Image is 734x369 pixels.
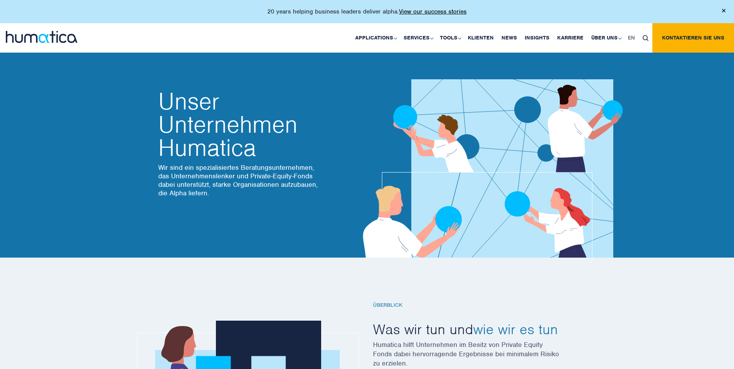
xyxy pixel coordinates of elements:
a: View our success stories [399,8,467,15]
img: logo [6,31,77,43]
a: Insights [521,23,553,53]
span: wie wir es tun [473,320,558,338]
img: search_icon [643,35,648,41]
a: Über uns [587,23,624,53]
img: about_banner1 [340,34,644,258]
a: Karriere [553,23,587,53]
a: Klienten [464,23,498,53]
h2: Humatica [158,90,325,159]
a: Services [400,23,436,53]
a: Kontaktieren Sie uns [652,23,734,53]
a: Tools [436,23,464,53]
a: Applications [351,23,400,53]
h6: Überblick [373,302,582,309]
h2: Was wir tun und [373,320,582,338]
span: EN [628,34,635,41]
a: EN [624,23,639,53]
a: News [498,23,521,53]
p: Wir sind ein spezialisiertes Beratungsunternehmen, das Unternehmenslenker und Private-Equity-Fond... [158,163,325,197]
p: 20 years helping business leaders deliver alpha. [267,8,467,15]
span: Unser Unternehmen [158,90,325,136]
